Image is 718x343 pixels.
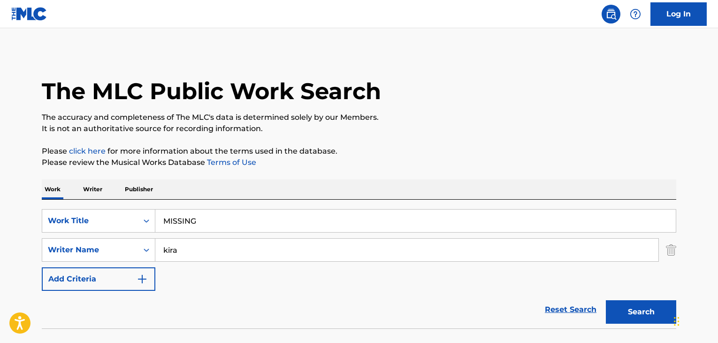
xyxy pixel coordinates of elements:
a: Reset Search [540,299,601,320]
button: Add Criteria [42,267,155,291]
img: search [605,8,617,20]
img: MLC Logo [11,7,47,21]
a: Public Search [602,5,620,23]
p: Work [42,179,63,199]
p: It is not an authoritative source for recording information. [42,123,676,134]
p: The accuracy and completeness of The MLC's data is determined solely by our Members. [42,112,676,123]
div: Drag [674,307,680,335]
div: Help [626,5,645,23]
img: help [630,8,641,20]
p: Writer [80,179,105,199]
p: Publisher [122,179,156,199]
button: Search [606,300,676,324]
div: Work Title [48,215,132,226]
a: Terms of Use [205,158,256,167]
a: Log In [650,2,707,26]
img: 9d2ae6d4665cec9f34b9.svg [137,273,148,285]
iframe: Chat Widget [671,298,718,343]
a: click here [69,147,106,156]
h1: The MLC Public Work Search [42,77,381,105]
form: Search Form [42,209,676,328]
p: Please review the Musical Works Database [42,157,676,168]
p: Please for more information about the terms used in the database. [42,146,676,157]
div: Writer Name [48,244,132,256]
img: Delete Criterion [666,238,676,262]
